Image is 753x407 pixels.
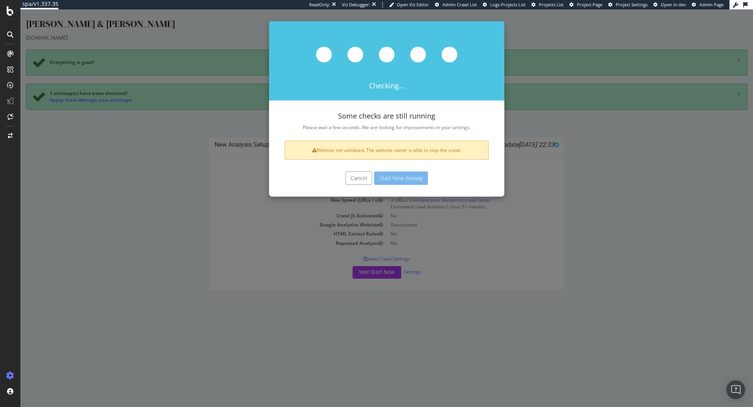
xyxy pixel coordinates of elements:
[264,103,468,111] h4: Some checks are still running
[249,12,484,91] div: Checking...
[577,2,602,7] span: Project Page
[531,2,564,8] a: Projects List
[653,2,686,8] a: Open in dev
[397,2,429,7] span: Open Viz Editor
[661,2,686,7] span: Open in dev
[342,2,370,8] div: Viz Debugger:
[692,2,724,8] a: Admin Page
[490,2,526,7] span: Logs Projects List
[309,2,330,8] div: ReadOnly:
[325,162,352,175] button: Cancel
[699,2,724,7] span: Admin Page
[435,2,477,8] a: Admin Crawl List
[616,2,648,7] span: Project Settings
[569,2,602,8] a: Project Page
[726,380,745,399] div: Open Intercom Messenger
[539,2,564,7] span: Projects List
[483,2,526,8] a: Logs Projects List
[442,2,477,7] span: Admin Crawl List
[264,115,468,121] p: Please wait a few seconds. We are looking for improvements in your settings.
[608,2,648,8] a: Project Settings
[389,2,429,8] a: Open Viz Editor
[264,131,468,150] div: Website not validated. The website owner is able to stop the crawl.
